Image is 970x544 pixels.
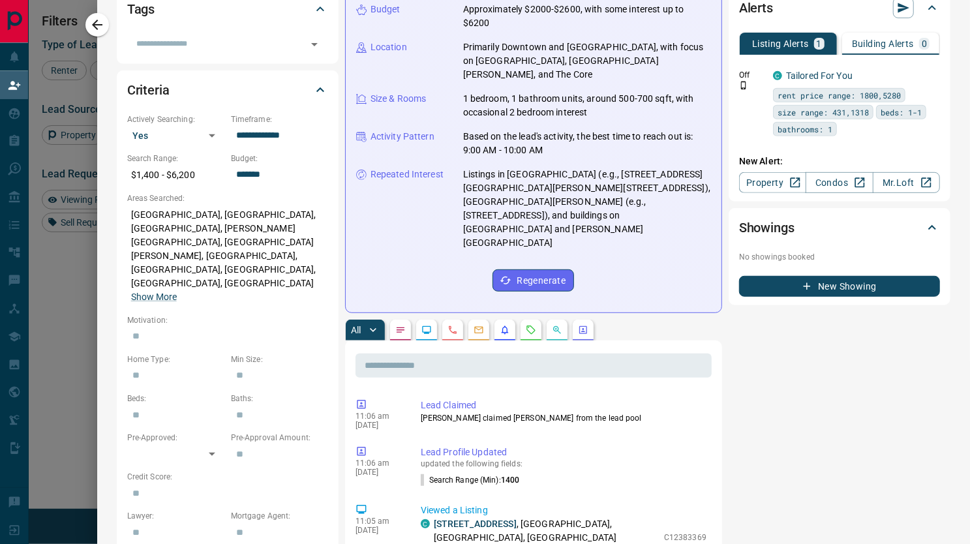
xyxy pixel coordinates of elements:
button: Open [305,35,324,53]
div: Yes [127,125,224,146]
p: Credit Score: [127,471,328,483]
p: Listing Alerts [752,39,809,48]
h2: Showings [739,217,795,238]
span: bathrooms: 1 [778,123,832,136]
p: [GEOGRAPHIC_DATA], [GEOGRAPHIC_DATA], [GEOGRAPHIC_DATA], [PERSON_NAME][GEOGRAPHIC_DATA], [GEOGRAP... [127,204,328,308]
p: Search Range: [127,153,224,164]
p: Actively Searching: [127,113,224,125]
p: 1 bedroom, 1 bathroom units, around 500-700 sqft, with occasional 2 bedroom interest [463,92,711,119]
a: Property [739,172,806,193]
p: All [351,325,361,335]
span: beds: 1-1 [881,106,922,119]
p: Building Alerts [852,39,914,48]
p: Areas Searched: [127,192,328,204]
a: Tailored For You [786,70,853,81]
p: updated the following fields: [421,459,706,468]
svg: Listing Alerts [500,325,510,335]
p: 11:06 am [356,412,401,421]
p: Motivation: [127,314,328,326]
p: [DATE] [356,526,401,535]
p: Lead Claimed [421,399,706,412]
button: Regenerate [493,269,574,292]
div: Showings [739,212,940,243]
p: Search Range (Min) : [421,474,520,486]
p: Based on the lead's activity, the best time to reach out is: 9:00 AM - 10:00 AM [463,130,711,157]
p: Budget: [231,153,328,164]
p: Listings in [GEOGRAPHIC_DATA] (e.g., [STREET_ADDRESS][GEOGRAPHIC_DATA][PERSON_NAME][STREET_ADDRES... [463,168,711,250]
svg: Requests [526,325,536,335]
p: No showings booked [739,251,940,263]
p: Home Type: [127,354,224,365]
div: condos.ca [421,519,430,528]
p: 0 [922,39,927,48]
span: 1400 [501,476,519,485]
svg: Agent Actions [578,325,588,335]
h2: Criteria [127,80,170,100]
p: $1,400 - $6,200 [127,164,224,186]
p: Lead Profile Updated [421,446,706,459]
p: Location [371,40,407,54]
p: C12383369 [664,532,706,543]
svg: Push Notification Only [739,81,748,90]
p: Approximately $2000-$2600, with some interest up to $6200 [463,3,711,30]
p: Budget [371,3,401,16]
p: Pre-Approval Amount: [231,432,328,444]
p: Baths: [231,393,328,404]
svg: Emails [474,325,484,335]
p: [DATE] [356,421,401,430]
svg: Calls [447,325,458,335]
span: size range: 431,1318 [778,106,869,119]
p: Mortgage Agent: [231,510,328,522]
p: Viewed a Listing [421,504,706,517]
p: Repeated Interest [371,168,444,181]
p: Activity Pattern [371,130,434,144]
button: Show More [131,290,177,304]
p: Size & Rooms [371,92,427,106]
a: Mr.Loft [873,172,940,193]
p: New Alert: [739,155,940,168]
p: Lawyer: [127,510,224,522]
a: [STREET_ADDRESS] [434,519,517,529]
p: 1 [817,39,822,48]
p: [DATE] [356,468,401,477]
p: Primarily Downtown and [GEOGRAPHIC_DATA], with focus on [GEOGRAPHIC_DATA], [GEOGRAPHIC_DATA][PERS... [463,40,711,82]
svg: Notes [395,325,406,335]
p: Timeframe: [231,113,328,125]
p: [PERSON_NAME] claimed [PERSON_NAME] from the lead pool [421,412,706,424]
p: Off [739,69,765,81]
svg: Opportunities [552,325,562,335]
div: condos.ca [773,71,782,80]
p: Min Size: [231,354,328,365]
p: 11:06 am [356,459,401,468]
button: New Showing [739,276,940,297]
svg: Lead Browsing Activity [421,325,432,335]
div: Criteria [127,74,328,106]
p: Pre-Approved: [127,432,224,444]
a: Condos [806,172,873,193]
span: rent price range: 1800,5280 [778,89,901,102]
p: Beds: [127,393,224,404]
p: 11:05 am [356,517,401,526]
